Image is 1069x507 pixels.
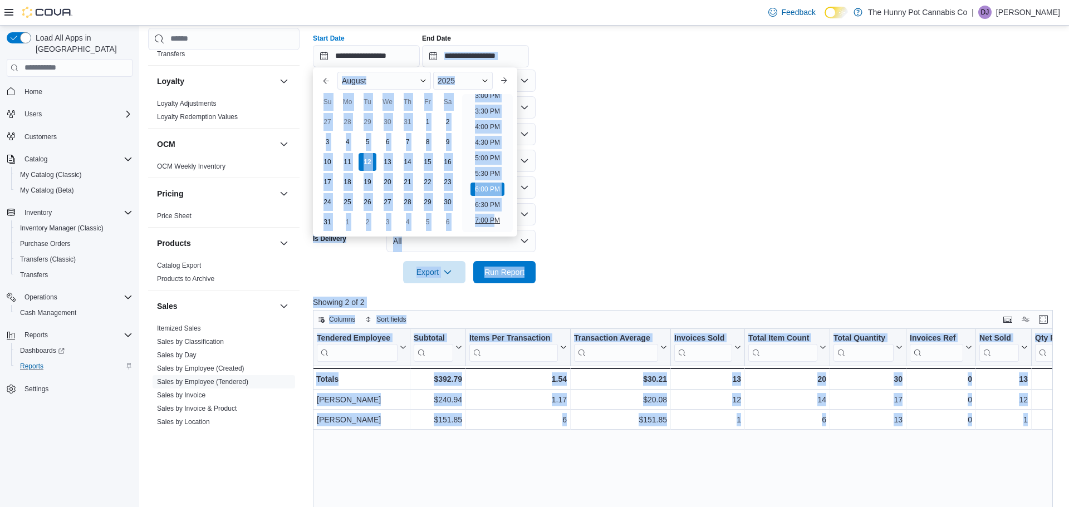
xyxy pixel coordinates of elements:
[462,94,513,232] ul: Time
[433,72,493,90] div: Button. Open the year selector. 2025 is currently selected.
[470,214,504,227] li: 7:00 PM
[470,183,504,196] li: 6:00 PM
[379,213,396,231] div: day-3
[20,328,133,342] span: Reports
[748,333,817,361] div: Total Item Count
[11,343,137,358] a: Dashboards
[470,151,504,165] li: 5:00 PM
[11,305,137,321] button: Cash Management
[422,34,451,43] label: End Date
[1001,313,1014,326] button: Keyboard shortcuts
[318,153,336,171] div: day-10
[157,112,238,121] span: Loyalty Redemption Values
[439,93,457,111] div: Sa
[910,333,963,343] div: Invoices Ref
[910,333,963,361] div: Invoices Ref
[910,372,972,386] div: 0
[20,346,65,355] span: Dashboards
[318,133,336,151] div: day-3
[277,299,291,313] button: Sales
[16,344,69,357] a: Dashboards
[24,208,52,217] span: Inventory
[339,193,356,211] div: day-25
[981,6,989,19] span: DJ
[574,393,667,406] div: $20.08
[16,360,133,373] span: Reports
[748,333,826,361] button: Total Item Count
[20,328,52,342] button: Reports
[379,173,396,191] div: day-20
[157,188,275,199] button: Pricing
[833,333,894,343] div: Total Quantity
[438,76,455,85] span: 2025
[910,333,972,361] button: Invoices Ref
[148,160,300,178] div: OCM
[410,261,459,283] span: Export
[748,333,817,343] div: Total Item Count
[399,213,416,231] div: day-4
[157,404,237,413] span: Sales by Invoice & Product
[157,378,248,386] a: Sales by Employee (Tendered)
[339,133,356,151] div: day-4
[910,393,972,406] div: 0
[2,205,137,220] button: Inventory
[399,173,416,191] div: day-21
[469,333,567,361] button: Items Per Transaction
[148,322,300,500] div: Sales
[470,229,504,243] li: 7:30 PM
[910,413,972,426] div: 0
[16,253,80,266] a: Transfers (Classic)
[978,6,992,19] div: Dave Johnston
[2,381,137,397] button: Settings
[20,382,133,396] span: Settings
[157,275,214,283] a: Products to Archive
[317,333,398,343] div: Tendered Employee
[674,333,732,361] div: Invoices Sold
[419,153,437,171] div: day-15
[16,237,133,250] span: Purchase Orders
[16,253,133,266] span: Transfers (Classic)
[484,267,524,278] span: Run Report
[2,83,137,100] button: Home
[20,186,74,195] span: My Catalog (Beta)
[313,234,346,243] label: Is Delivery
[20,270,48,279] span: Transfers
[414,372,462,386] div: $392.79
[157,405,237,412] a: Sales by Invoice & Product
[157,391,205,400] span: Sales by Invoice
[20,85,47,99] a: Home
[318,213,336,231] div: day-31
[674,333,741,361] button: Invoices Sold
[833,413,903,426] div: 13
[16,268,133,282] span: Transfers
[11,252,137,267] button: Transfers (Classic)
[157,211,192,220] span: Price Sheet
[979,372,1028,386] div: 13
[439,173,457,191] div: day-23
[419,133,437,151] div: day-8
[2,106,137,122] button: Users
[469,393,567,406] div: 1.17
[422,45,529,67] input: Press the down key to open a popover containing a calendar.
[20,107,46,121] button: Users
[317,333,406,361] button: Tendered Employee
[359,193,376,211] div: day-26
[1037,313,1050,326] button: Enter fullscreen
[361,313,410,326] button: Sort fields
[16,184,133,197] span: My Catalog (Beta)
[20,170,82,179] span: My Catalog (Classic)
[317,333,398,361] div: Tendered Employee
[277,75,291,88] button: Loyalty
[11,358,137,374] button: Reports
[157,417,210,426] span: Sales by Location
[24,331,48,339] span: Reports
[574,372,667,386] div: $30.21
[520,156,529,165] button: Open list of options
[833,372,903,386] div: 30
[157,364,244,373] span: Sales by Employee (Created)
[470,198,504,211] li: 6:30 PM
[316,372,406,386] div: Totals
